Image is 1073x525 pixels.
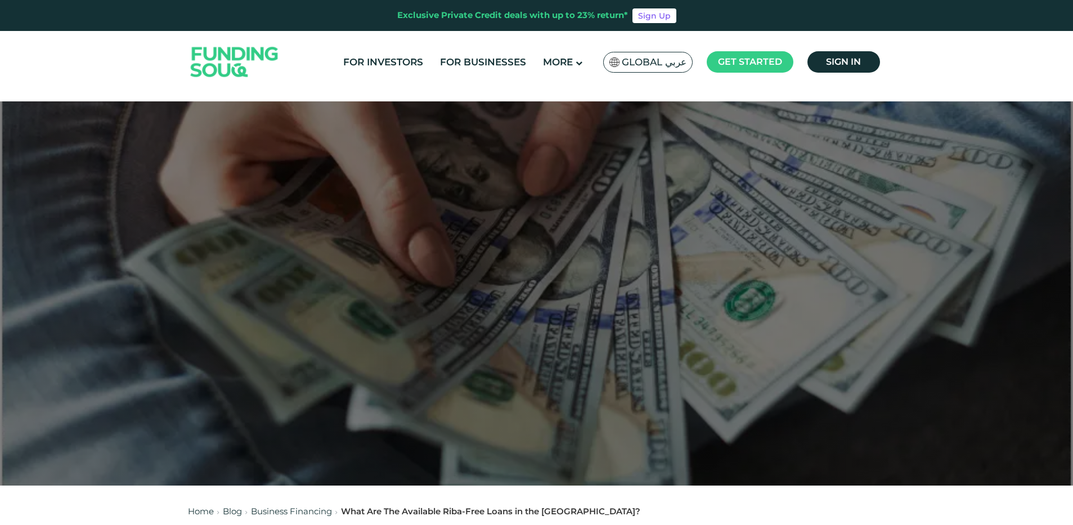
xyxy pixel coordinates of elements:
a: Business Financing [251,506,332,517]
span: Sign in [826,56,861,67]
a: Sign Up [632,8,676,23]
a: Home [188,506,214,517]
div: What Are The Available Riba-Free Loans in the [GEOGRAPHIC_DATA]? [341,505,640,518]
span: Get started [718,56,782,67]
a: Blog [223,506,242,517]
a: For Investors [340,53,426,72]
img: SA Flag [609,57,619,67]
a: Sign in [807,51,880,73]
img: Logo [179,34,290,91]
span: More [543,56,573,68]
a: For Businesses [437,53,529,72]
div: Exclusive Private Credit deals with up to 23% return* [397,9,628,22]
span: Global عربي [622,56,686,69]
